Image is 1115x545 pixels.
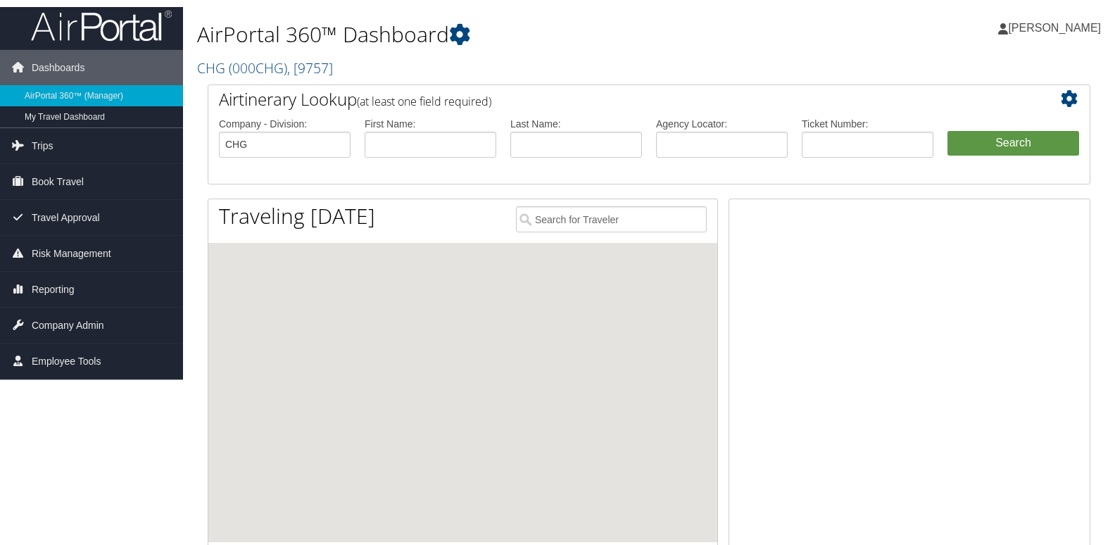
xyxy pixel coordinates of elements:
[32,344,101,379] span: Employee Tools
[32,236,111,271] span: Risk Management
[219,201,375,231] h1: Traveling [DATE]
[287,58,333,77] span: , [ 9757 ]
[32,200,100,235] span: Travel Approval
[197,58,333,77] a: CHG
[357,94,491,109] span: (at least one field required)
[229,58,287,77] span: ( 000CHG )
[510,117,642,132] label: Last Name:
[32,164,84,199] span: Book Travel
[32,50,85,85] span: Dashboards
[219,117,351,132] label: Company - Division:
[656,117,788,132] label: Agency Locator:
[365,117,496,132] label: First Name:
[802,117,933,132] label: Ticket Number:
[1008,22,1101,34] span: [PERSON_NAME]
[998,7,1115,49] a: [PERSON_NAME]
[197,20,800,49] h1: AirPortal 360™ Dashboard
[219,87,1006,111] h2: Airtinerary Lookup
[31,9,172,42] img: airportal-logo.png
[32,128,53,163] span: Trips
[516,206,707,232] input: Search for Traveler
[32,272,75,307] span: Reporting
[947,131,1079,156] button: Search
[32,308,104,343] span: Company Admin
